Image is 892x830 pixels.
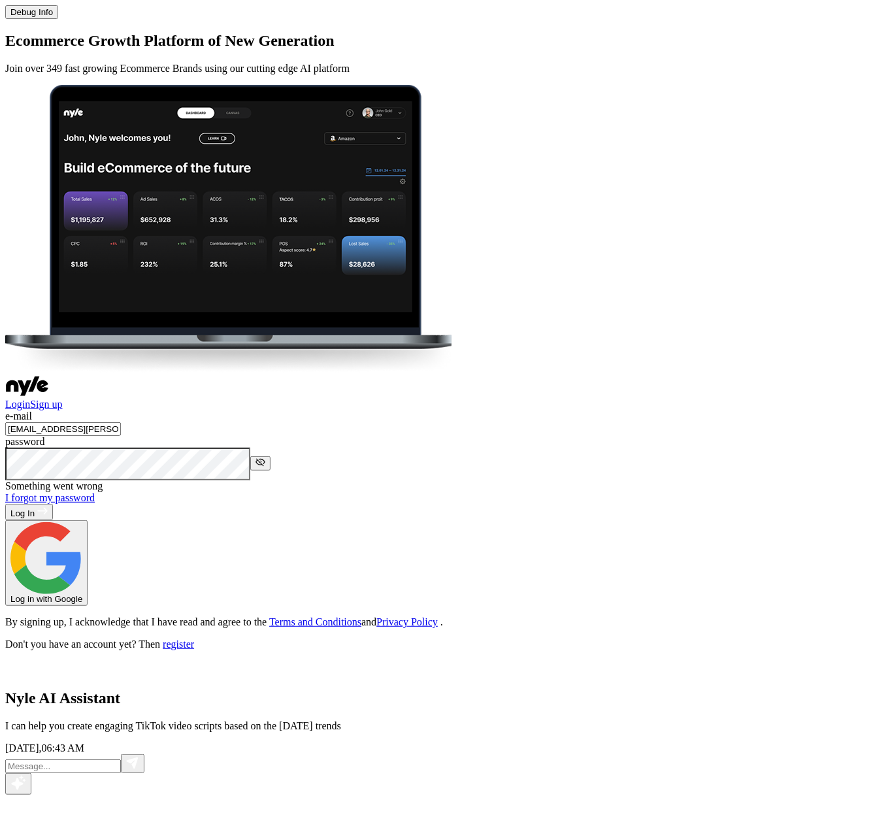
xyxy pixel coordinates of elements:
[5,436,44,447] label: password
[5,689,887,707] h2: Nyle AI Assistant
[5,616,887,628] p: By signing up, I acknowledge that I have read and agree to the .
[5,5,58,19] button: Debug Info
[10,594,82,604] span: Log in with Google
[5,504,53,520] button: Log In
[5,720,887,732] p: I can help you create engaging TikTok video scripts based on the [DATE] trends
[376,616,438,627] a: Privacy Policy
[30,399,62,410] a: Sign up
[5,480,887,492] div: Something went wrong
[5,399,30,410] a: Login
[5,63,887,75] p: Join over 349 fast growing Ecommerce Brands using our cutting edge AI platform
[5,520,88,606] button: Log in with Google
[5,32,887,50] h2: Ecommerce Growth Platform of New Generation
[5,492,95,503] a: I forgot my password
[5,759,121,773] input: Message...
[10,7,53,17] span: Debug Info
[361,616,376,627] span: and
[5,410,32,422] label: e-mail
[163,639,194,650] a: register
[5,85,452,374] img: Auth Banner
[5,742,84,754] span: [DATE], 06:43 AM
[269,616,361,627] a: Terms and Conditions
[5,639,887,650] p: Don't you have an account yet? Then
